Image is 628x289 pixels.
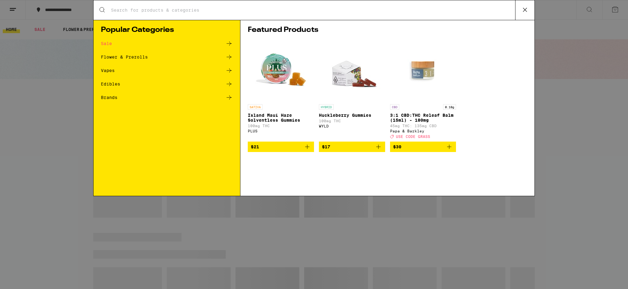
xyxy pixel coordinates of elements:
[393,144,401,149] span: $30
[443,104,456,110] p: 0.18g
[101,80,233,88] a: Edibles
[101,67,233,74] a: Vapes
[250,40,312,101] img: PLUS - Island Maui Haze Solventless Gummies
[101,68,115,73] div: Vapes
[101,41,112,46] div: Sale
[101,82,120,86] div: Edibles
[111,7,515,13] input: Search for products & categories
[251,144,259,149] span: $21
[319,104,334,110] p: HYBRID
[248,40,314,142] a: Open page for Island Maui Haze Solventless Gummies from PLUS
[396,135,430,139] span: USE CODE GRASS
[322,144,330,149] span: $17
[390,129,456,133] div: Papa & Barkley
[101,53,233,61] a: Flower & Prerolls
[321,40,383,101] img: WYLD - Huckleberry Gummies
[101,95,117,100] div: Brands
[248,26,527,34] h1: Featured Products
[390,142,456,152] button: Add to bag
[248,142,314,152] button: Add to bag
[248,113,314,123] p: Island Maui Haze Solventless Gummies
[390,124,456,128] p: 45mg THC: 135mg CBD
[101,55,148,59] div: Flower & Prerolls
[319,119,385,123] p: 100mg THC
[248,129,314,133] div: PLUS
[390,40,456,142] a: Open page for 3:1 CBD:THC Releaf Balm (15ml) - 180mg from Papa & Barkley
[248,124,314,128] p: 100mg THC
[101,26,233,34] h1: Popular Categories
[319,40,385,142] a: Open page for Huckleberry Gummies from WYLD
[319,142,385,152] button: Add to bag
[101,40,233,47] a: Sale
[101,94,233,101] a: Brands
[319,113,385,118] p: Huckleberry Gummies
[392,40,454,101] img: Papa & Barkley - 3:1 CBD:THC Releaf Balm (15ml) - 180mg
[319,124,385,128] div: WYLD
[390,104,399,110] p: CBD
[390,113,456,123] p: 3:1 CBD:THC Releaf Balm (15ml) - 180mg
[248,104,262,110] p: SATIVA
